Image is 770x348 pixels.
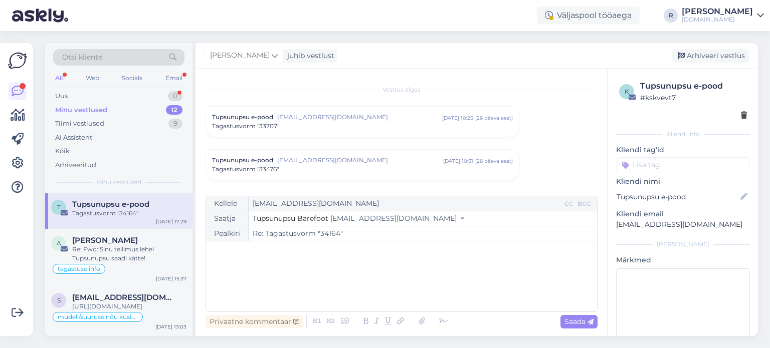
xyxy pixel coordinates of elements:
div: ( 26 päeva eest ) [475,114,513,122]
span: Minu vestlused [96,178,141,187]
div: Kellele [206,196,249,211]
div: AI Assistent [55,133,92,143]
input: Lisa tag [616,157,750,172]
div: Väljaspool tööaega [537,7,640,25]
div: [DATE] 17:29 [156,218,186,225]
span: T [57,203,61,211]
input: Lisa nimi [617,191,738,202]
span: Tupsunupsu e-pood [72,200,149,209]
span: [PERSON_NAME] [210,50,270,61]
div: Web [84,72,101,85]
span: sandrajessipova@gmail.com [72,293,176,302]
div: 12 [166,105,182,115]
div: CC [562,199,575,208]
span: Saada [564,317,594,326]
div: Uus [55,91,68,101]
div: [URL][DOMAIN_NAME] [72,302,186,311]
div: [DOMAIN_NAME] [682,16,753,24]
p: Kliendi nimi [616,176,750,187]
div: # kskvevt7 [640,92,747,103]
div: [DATE] 10:25 [442,114,473,122]
div: Kõik [55,146,70,156]
div: Tupsunupsu e-pood [640,80,747,92]
div: Privaatne kommentaar [206,315,303,328]
div: [PERSON_NAME] [682,8,753,16]
p: Kliendi tag'id [616,145,750,155]
div: All [53,72,65,85]
div: [PERSON_NAME] [616,240,750,249]
img: Askly Logo [8,51,27,70]
button: Tupsunupsu Barefoot [EMAIL_ADDRESS][DOMAIN_NAME] [253,213,464,224]
span: Otsi kliente [62,52,102,63]
div: 0 [168,91,182,101]
span: Tagastusvorm "33707" [212,122,279,131]
div: BCC [575,199,593,208]
div: R [664,9,678,23]
input: Write subject here... [249,226,597,241]
div: Socials [120,72,144,85]
input: Recepient... [249,196,562,211]
div: Pealkiri [206,226,249,241]
p: [EMAIL_ADDRESS][DOMAIN_NAME] [616,219,750,230]
span: Tupsunupsu e-pood [212,156,273,165]
span: tagastuse info [58,266,100,272]
span: Tupsunupsu e-pood [212,113,273,122]
div: Email [163,72,184,85]
span: [EMAIL_ADDRESS][DOMAIN_NAME] [277,113,442,122]
div: Tagastusvorm "34164" [72,209,186,218]
span: Tagastusvorm "33476" [212,165,279,174]
span: k [625,88,629,95]
div: Tiimi vestlused [55,119,104,129]
span: A [57,239,61,247]
span: s [57,296,61,304]
p: Kliendi email [616,209,750,219]
div: [DATE] 10:51 [443,157,473,165]
div: Vestlus algas [206,85,598,94]
p: Märkmed [616,255,750,265]
span: Tupsunupsu Barefoot [253,214,328,223]
div: Minu vestlused [55,105,107,115]
div: Saatja [206,211,249,226]
div: [DATE] 13:03 [155,323,186,330]
span: Alina Knjazeva [72,236,138,245]
span: mudeli/suuruse nõu küsimine [58,314,138,320]
div: Arhiveeri vestlus [672,49,749,63]
div: 9 [168,119,182,129]
span: [EMAIL_ADDRESS][DOMAIN_NAME] [330,214,457,223]
div: Kliendi info [616,130,750,139]
div: [DATE] 15:37 [156,275,186,282]
div: juhib vestlust [283,51,334,61]
a: [PERSON_NAME][DOMAIN_NAME] [682,8,764,24]
span: [EMAIL_ADDRESS][DOMAIN_NAME] [277,156,443,165]
div: Re: Fwd: Sinu tellimus lehel Tupsunupsu saadi kätte! [72,245,186,263]
div: Arhiveeritud [55,160,96,170]
div: ( 26 päeva eest ) [475,157,513,165]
